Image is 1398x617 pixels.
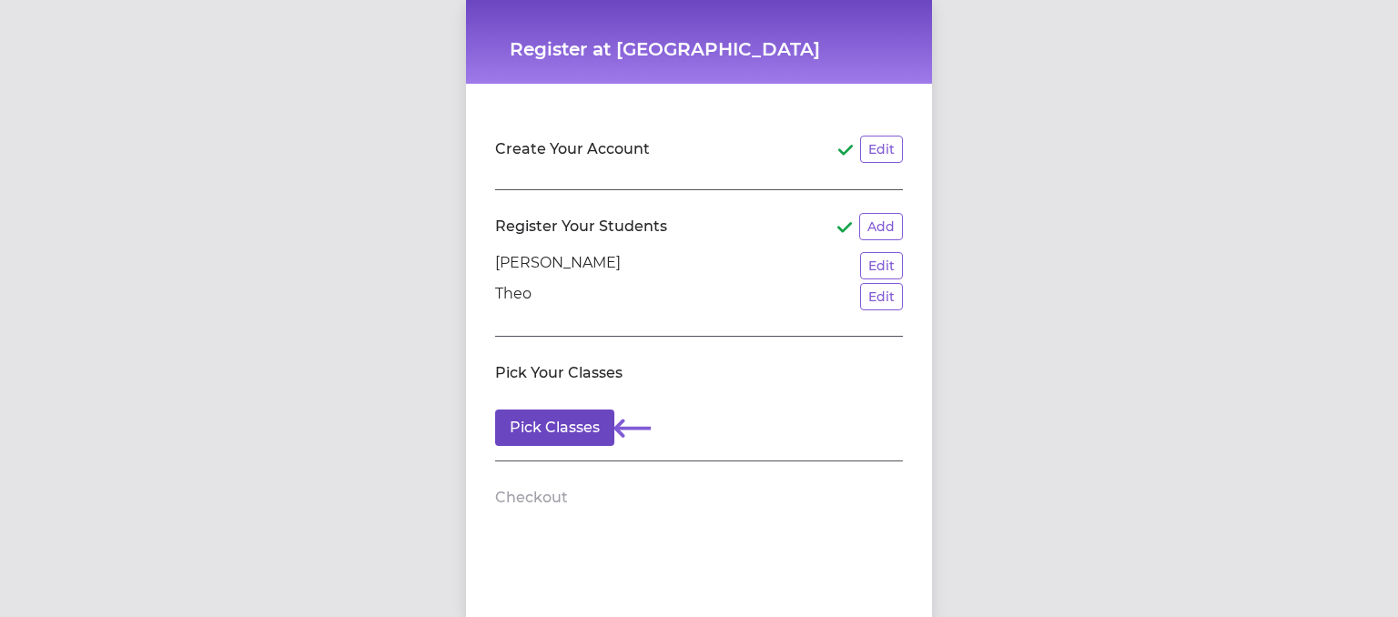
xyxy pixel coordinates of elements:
[859,213,903,240] button: Add
[495,362,623,384] h2: Pick Your Classes
[510,36,888,62] h1: Register at [GEOGRAPHIC_DATA]
[495,283,532,310] p: Theo
[860,283,903,310] button: Edit
[860,136,903,163] button: Edit
[495,410,614,446] button: Pick Classes
[495,252,621,279] p: [PERSON_NAME]
[495,138,650,160] h2: Create Your Account
[495,487,568,509] h2: Checkout
[860,252,903,279] button: Edit
[495,216,667,238] h2: Register Your Students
